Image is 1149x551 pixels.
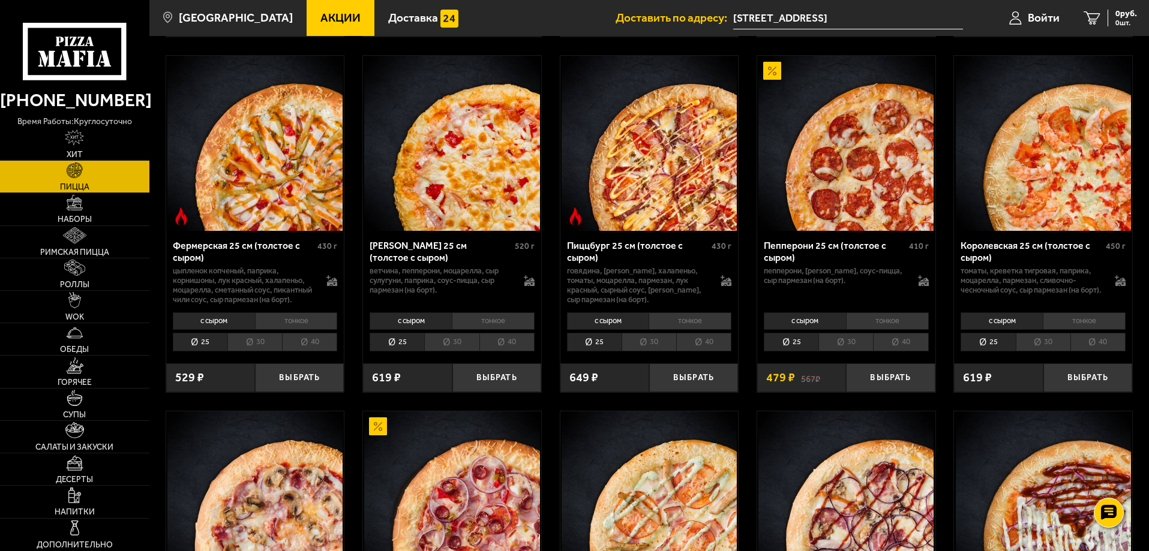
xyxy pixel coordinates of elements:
[255,363,344,393] button: Выбрать
[317,241,337,251] span: 430 г
[56,475,93,484] span: Десерты
[963,372,992,384] span: 619 ₽
[63,411,86,419] span: Супы
[255,312,338,329] li: тонкое
[567,240,709,263] div: Пиццбург 25 см (толстое с сыром)
[363,56,541,231] a: Прошутто Формаджио 25 см (толстое с сыром)
[764,240,906,263] div: Пепперони 25 см (толстое с сыром)
[369,417,387,435] img: Акционный
[757,56,935,231] a: АкционныйПепперони 25 см (толстое с сыром)
[873,333,928,351] li: 40
[560,56,739,231] a: Острое блюдоПиццбург 25 см (толстое с сыром)
[173,266,315,305] p: цыпленок копченый, паприка, корнишоны, лук красный, халапеньо, моцарелла, сметанный соус, пикантн...
[649,363,738,393] button: Выбрать
[1028,12,1060,23] span: Войти
[370,333,424,351] li: 25
[909,241,929,251] span: 410 г
[712,241,731,251] span: 430 г
[388,12,438,23] span: Доставка
[1070,333,1126,351] li: 40
[733,7,963,29] input: Ваш адрес доставки
[370,266,512,295] p: ветчина, пепперони, моцарелла, сыр сулугуни, паприка, соус-пицца, сыр пармезан (на борт).
[440,10,458,28] img: 15daf4d41897b9f0e9f617042186c801.svg
[566,207,584,225] img: Острое блюдо
[616,12,733,23] span: Доставить по адресу:
[956,56,1131,231] img: Королевская 25 см (толстое с сыром)
[569,372,598,384] span: 649 ₽
[424,333,479,351] li: 30
[818,333,873,351] li: 30
[60,281,89,289] span: Роллы
[37,541,113,549] span: Дополнительно
[320,12,361,23] span: Акции
[1043,312,1126,329] li: тонкое
[567,266,709,305] p: говядина, [PERSON_NAME], халапеньо, томаты, моцарелла, пармезан, лук красный, сырный соус, [PERSO...
[961,240,1103,263] div: Королевская 25 см (толстое с сыром)
[801,372,820,384] s: 567 ₽
[961,312,1043,329] li: с сыром
[173,333,227,351] li: 25
[676,333,731,351] li: 40
[763,62,781,80] img: Акционный
[179,12,293,23] span: [GEOGRAPHIC_DATA]
[372,372,401,384] span: 619 ₽
[58,378,92,387] span: Горячее
[766,372,795,384] span: 479 ₽
[1115,10,1137,18] span: 0 руб.
[65,313,84,321] span: WOK
[452,363,541,393] button: Выбрать
[60,183,89,191] span: Пицца
[622,333,676,351] li: 30
[1043,363,1132,393] button: Выбрать
[227,333,282,351] li: 30
[58,215,92,224] span: Наборы
[282,333,337,351] li: 40
[167,56,343,231] img: Фермерская 25 см (толстое с сыром)
[364,56,539,231] img: Прошутто Формаджио 25 см (толстое с сыром)
[166,56,344,231] a: Острое блюдоФермерская 25 см (толстое с сыром)
[649,312,731,329] li: тонкое
[562,56,737,231] img: Пиццбург 25 см (толстое с сыром)
[67,150,83,159] span: Хит
[764,266,906,285] p: пепперони, [PERSON_NAME], соус-пицца, сыр пармезан (на борт).
[961,266,1103,295] p: томаты, креветка тигровая, паприка, моцарелла, пармезан, сливочно-чесночный соус, сыр пармезан (н...
[370,240,512,263] div: [PERSON_NAME] 25 см (толстое с сыром)
[1106,241,1126,251] span: 450 г
[954,56,1132,231] a: Королевская 25 см (толстое с сыром)
[567,312,649,329] li: с сыром
[961,333,1015,351] li: 25
[764,333,818,351] li: 25
[370,312,452,329] li: с сыром
[452,312,535,329] li: тонкое
[175,372,204,384] span: 529 ₽
[60,345,89,354] span: Обеды
[173,240,315,263] div: Фермерская 25 см (толстое с сыром)
[515,241,535,251] span: 520 г
[1016,333,1070,351] li: 30
[173,312,255,329] li: с сыром
[567,333,622,351] li: 25
[846,312,929,329] li: тонкое
[55,508,95,516] span: Напитки
[479,333,535,351] li: 40
[846,363,935,393] button: Выбрать
[172,207,190,225] img: Острое блюдо
[1115,19,1137,26] span: 0 шт.
[35,443,113,451] span: Салаты и закуски
[40,248,109,257] span: Римская пицца
[758,56,934,231] img: Пепперони 25 см (толстое с сыром)
[764,312,846,329] li: с сыром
